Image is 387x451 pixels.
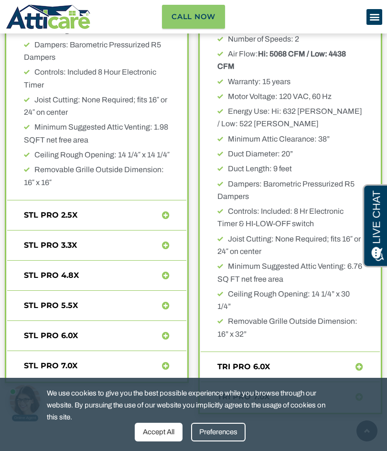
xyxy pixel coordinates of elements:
a: STL PRO 5.5X [24,301,78,310]
a: Call Now [162,5,225,29]
span: Call Now [172,10,215,24]
span: Removable Grille Outside Dimension: 16″ x 16″ [24,165,164,186]
span: Ceiling Rough Opening: 14 1/4” x 30 1/4” [217,290,350,310]
div: TRI PRO 6.0X [201,363,380,371]
span: Warranty: 15 years [228,77,290,86]
span: Energy Use: Hi: 632 [PERSON_NAME] / Low: 522 [PERSON_NAME] [217,107,362,128]
span: Dampers: Barometric Pressurized R5 Dampers [217,180,355,200]
a: STL PRO 6.0X [24,331,78,340]
iframe: Chat Invitation [5,365,57,422]
div: STL PRO 3.3X [7,242,186,249]
div: Menu Toggle [366,9,382,25]
a: TRI PRO 6.0X [217,362,270,371]
span: Controls: Included: 8 Hr Electronic Timer & HI-LOW-OFF switch [217,207,344,228]
span: Dampers: Barometric Pressurized R5 Dampers [24,41,161,61]
span: Number of Speeds: 2 [228,35,299,43]
a: STL PRO 4.8X [24,271,79,280]
span: Motor Voltage: 120 VAC, 60 Hz [228,92,332,100]
span: We use cookies to give you the best possible experience while you browse through our website. By ... [47,387,333,423]
a: STL PRO 3.3X [24,241,77,250]
span: Air Flow: [228,50,258,58]
span: Duct Length: 9 feet [228,165,292,173]
span: Ceiling Rough Opening: 14 1/4″ x 14 1/4″ [34,151,170,159]
span: Minimum Attic Clearance: 38” [228,135,330,143]
div: Accept All [135,423,183,441]
a: STL PRO 7.0X [24,361,77,370]
div: STL PRO 7.0X [7,362,186,370]
div: STL PRO 4.8X [7,272,186,279]
span: Joist Cutting: None Required; fits 16″ or 24″ on center [217,235,361,255]
div: STL PRO 6.0X [7,332,186,340]
span: Joist Cutting: None Required; fits 16″ or 24″ on center [24,96,167,116]
span: Controls: Included 8 Hour Electronic Timer [24,68,156,88]
div: STL PRO 5.5X [7,302,186,309]
span: Duct Length: 6ft. [34,26,90,34]
span: Minimum Suggested Attic Venting: 6.76 SQ FT net free area [217,262,362,283]
b: Hi: 5068 CFM / Low: 4438 CFM [217,50,346,70]
span: Minimum Suggested Attic Venting: 1.98 SQFT net free area [24,123,168,143]
span: Removable Grille Outside Dimension: 16” x 32” [217,317,357,338]
div: STL PRO 2.5X [7,211,186,219]
div: Preferences [191,423,246,441]
span: Duct Diameter: 20” [228,150,293,158]
span: Opens a chat window [23,8,77,20]
a: STL PRO 2.5X [24,210,77,220]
